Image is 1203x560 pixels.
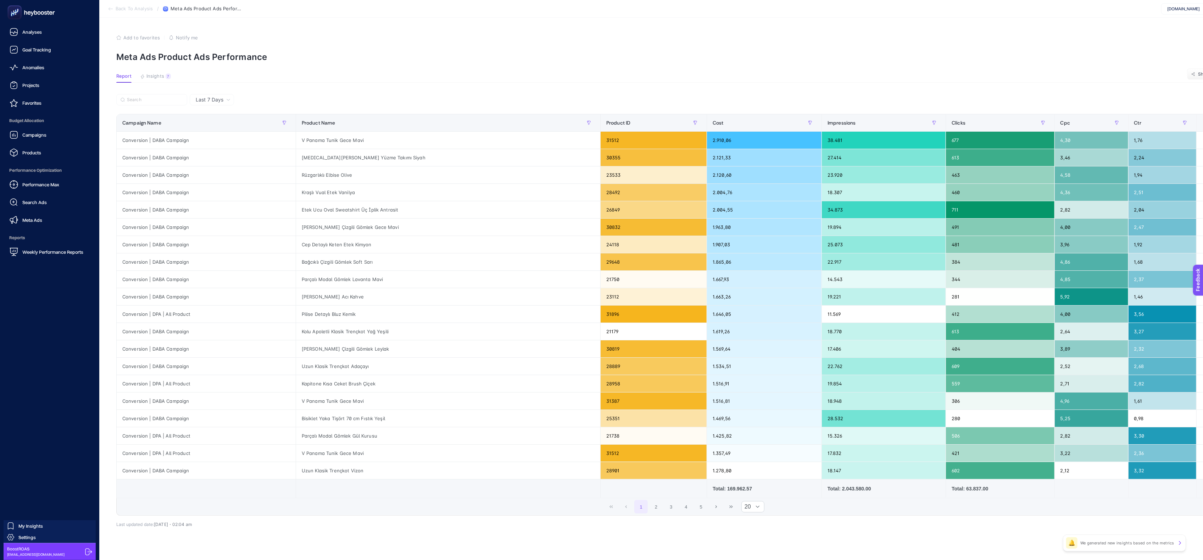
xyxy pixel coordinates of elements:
div: 1.619,26 [707,323,822,340]
div: Conversion | DPA | All Product [117,427,296,444]
span: Meta Ads [22,217,42,223]
div: 30355 [601,149,707,166]
div: Uzun Klasik Trençkot Vizon [296,462,600,479]
div: 14.543 [822,271,946,288]
button: Notify me [169,35,198,40]
div: 4,00 [1055,306,1128,323]
div: Conversion | DABA Campaign [117,323,296,340]
div: 613 [946,323,1054,340]
button: Add to favorites [116,35,160,40]
div: 2.004,76 [707,184,822,201]
div: 2.120,60 [707,166,822,183]
div: 1.357,49 [707,445,822,462]
div: 18.147 [822,462,946,479]
span: [EMAIL_ADDRESS][DOMAIN_NAME] [7,552,65,557]
span: Weekly Performance Reports [22,249,83,255]
span: Search Ads [22,199,47,205]
div: 1.516,91 [707,375,822,392]
p: We generated new insights based on the metrics [1080,540,1174,546]
div: 18.770 [822,323,946,340]
div: 29648 [601,253,707,270]
div: Bağcıklı Çizgili Gömlek Soft Sarı [296,253,600,270]
span: Performance Max [22,182,59,187]
div: Conversion | DABA Campaign [117,253,296,270]
span: Cost [713,120,724,126]
div: Conversion | DABA Campaign [117,166,296,183]
div: 4,58 [1055,166,1128,183]
div: 1.278,80 [707,462,822,479]
span: Add to favorites [123,35,160,40]
button: 4 [679,500,693,514]
div: 711 [946,201,1054,218]
div: 18.307 [822,184,946,201]
button: 5 [694,500,708,514]
span: / [157,6,159,11]
div: [PERSON_NAME] Çizgili Gömlek Leylak [296,340,600,357]
div: Kapitone Kısa Ceket Brush Çiçek [296,375,600,392]
div: 4,00 [1055,219,1128,236]
div: 1.646,05 [707,306,822,323]
div: Conversion | DABA Campaign [117,236,296,253]
div: 4,36 [1055,184,1128,201]
span: Feedback [4,2,27,8]
div: 17.832 [822,445,946,462]
div: 2,51 [1129,184,1196,201]
button: 3 [664,500,678,514]
div: Etek Ucu Oval Sweatshirt Üç İplik Antrasit [296,201,600,218]
span: Last 7 Days [196,96,223,103]
span: Insights [146,73,164,79]
div: 28889 [601,358,707,375]
div: 412 [946,306,1054,323]
div: 2,64 [1055,323,1128,340]
div: 2,71 [1055,375,1128,392]
a: Weekly Performance Reports [6,245,94,259]
div: 21738 [601,427,707,444]
div: 1.667,93 [707,271,822,288]
div: 2,68 [1129,358,1196,375]
div: 2,36 [1129,445,1196,462]
div: 26849 [601,201,707,218]
span: Ctr [1134,120,1141,126]
div: 7 [166,73,171,79]
div: Conversion | DABA Campaign [117,184,296,201]
div: 21179 [601,323,707,340]
a: Campaigns [6,128,94,142]
div: Cep Detaylı Keten Etek Kimyon [296,236,600,253]
div: 2,82 [1129,375,1196,392]
div: 23.920 [822,166,946,183]
a: Favorites [6,96,94,110]
div: Conversion | DABA Campaign [117,271,296,288]
div: 506 [946,427,1054,444]
div: 3,96 [1055,236,1128,253]
div: 3,56 [1129,306,1196,323]
span: Impressions [828,120,856,126]
div: V Panama Tunik Gece Mavi [296,445,600,462]
span: Projects [22,82,39,88]
div: 38.481 [822,132,946,149]
span: Reports [6,231,94,245]
div: Rüzgarlıklı Elbise Olive [296,166,600,183]
div: Kraşlı Vual Etek Vanilya [296,184,600,201]
div: 2,82 [1055,427,1128,444]
div: 1,92 [1129,236,1196,253]
span: Performance Optimization [6,163,94,177]
div: 23112 [601,288,707,305]
div: 2,37 [1129,271,1196,288]
a: Performance Max [6,177,94,192]
div: 2,82 [1055,201,1128,218]
div: 22.762 [822,358,946,375]
div: 17.406 [822,340,946,357]
div: 31512 [601,445,707,462]
div: 1.469,56 [707,410,822,427]
div: 19.894 [822,219,946,236]
div: 21750 [601,271,707,288]
div: [MEDICAL_DATA][PERSON_NAME] Yüzme Takımı Siyah [296,149,600,166]
div: 30832 [601,219,707,236]
div: 22.917 [822,253,946,270]
div: 31896 [601,306,707,323]
div: 3,32 [1129,462,1196,479]
div: 559 [946,375,1054,392]
div: 609 [946,358,1054,375]
div: 1.534,51 [707,358,822,375]
div: 5,25 [1055,410,1128,427]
